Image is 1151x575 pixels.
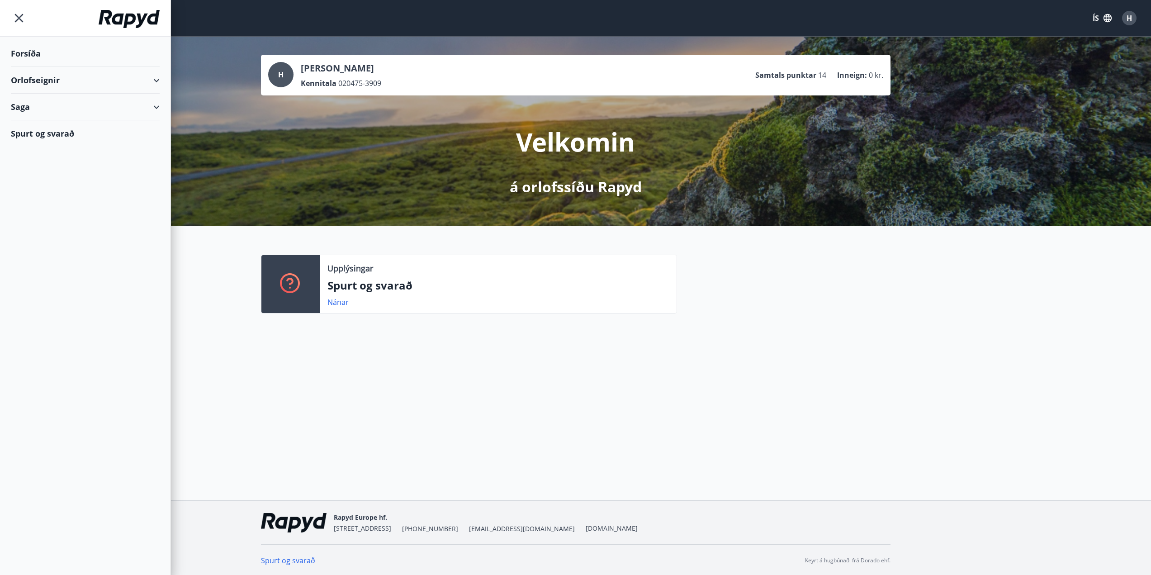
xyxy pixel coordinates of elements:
[755,70,816,80] p: Samtals punktar
[11,10,27,26] button: menu
[469,524,575,533] span: [EMAIL_ADDRESS][DOMAIN_NAME]
[11,40,160,67] div: Forsíða
[327,278,669,293] p: Spurt og svarað
[586,524,638,532] a: [DOMAIN_NAME]
[261,556,315,565] a: Spurt og svarað
[327,262,373,274] p: Upplýsingar
[818,70,826,80] span: 14
[402,524,458,533] span: [PHONE_NUMBER]
[837,70,867,80] p: Inneign :
[11,67,160,94] div: Orlofseignir
[301,62,381,75] p: [PERSON_NAME]
[1088,10,1117,26] button: ÍS
[516,124,635,159] p: Velkomin
[334,513,387,522] span: Rapyd Europe hf.
[99,10,160,28] img: union_logo
[327,297,349,307] a: Nánar
[1118,7,1140,29] button: H
[261,513,327,532] img: ekj9gaOU4bjvQReEWNZ0zEMsCR0tgSDGv48UY51k.png
[11,94,160,120] div: Saga
[338,78,381,88] span: 020475-3909
[11,120,160,147] div: Spurt og svarað
[869,70,883,80] span: 0 kr.
[805,556,890,565] p: Keyrt á hugbúnaði frá Dorado ehf.
[334,524,391,532] span: [STREET_ADDRESS]
[1127,13,1132,23] span: H
[301,78,336,88] p: Kennitala
[510,177,642,197] p: á orlofssíðu Rapyd
[278,70,284,80] span: H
